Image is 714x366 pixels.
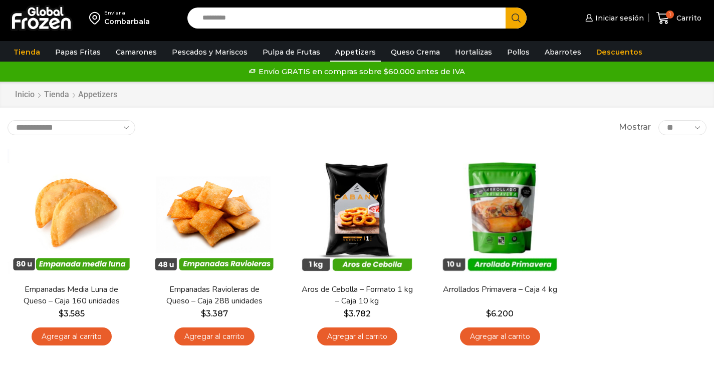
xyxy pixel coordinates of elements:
[201,309,206,318] span: $
[9,43,45,62] a: Tienda
[167,43,253,62] a: Pescados y Mariscos
[258,43,325,62] a: Pulpa de Frutas
[486,309,514,318] bdi: 6.200
[591,43,647,62] a: Descuentos
[15,89,35,101] a: Inicio
[506,8,527,29] button: Search button
[666,11,674,19] span: 1
[386,43,445,62] a: Queso Crema
[344,309,349,318] span: $
[104,10,150,17] div: Enviar a
[344,309,371,318] bdi: 3.782
[8,120,135,135] select: Pedido de la tienda
[442,284,558,295] a: Arrollados Primavera – Caja 4 kg
[32,327,112,346] a: Agregar al carrito: “Empanadas Media Luna de Queso - Caja 160 unidades”
[593,13,644,23] span: Iniciar sesión
[157,284,272,307] a: Empanadas Ravioleras de Queso – Caja 288 unidades
[450,43,497,62] a: Hortalizas
[540,43,586,62] a: Abarrotes
[15,89,117,101] nav: Breadcrumb
[50,43,106,62] a: Papas Fritas
[300,284,415,307] a: Aros de Cebolla – Formato 1 kg – Caja 10 kg
[89,10,104,27] img: address-field-icon.svg
[486,309,491,318] span: $
[44,89,70,101] a: Tienda
[502,43,535,62] a: Pollos
[111,43,162,62] a: Camarones
[59,309,85,318] bdi: 3.585
[317,327,397,346] a: Agregar al carrito: “Aros de Cebolla - Formato 1 kg - Caja 10 kg”
[583,8,644,28] a: Iniciar sesión
[78,90,117,99] h1: Appetizers
[330,43,381,62] a: Appetizers
[14,284,129,307] a: Empanadas Media Luna de Queso – Caja 160 unidades
[619,122,651,133] span: Mostrar
[460,327,540,346] a: Agregar al carrito: “Arrollados Primavera - Caja 4 kg”
[201,309,228,318] bdi: 3.387
[59,309,64,318] span: $
[654,7,704,30] a: 1 Carrito
[674,13,701,23] span: Carrito
[174,327,255,346] a: Agregar al carrito: “Empanadas Ravioleras de Queso - Caja 288 unidades”
[104,17,150,27] div: Combarbala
